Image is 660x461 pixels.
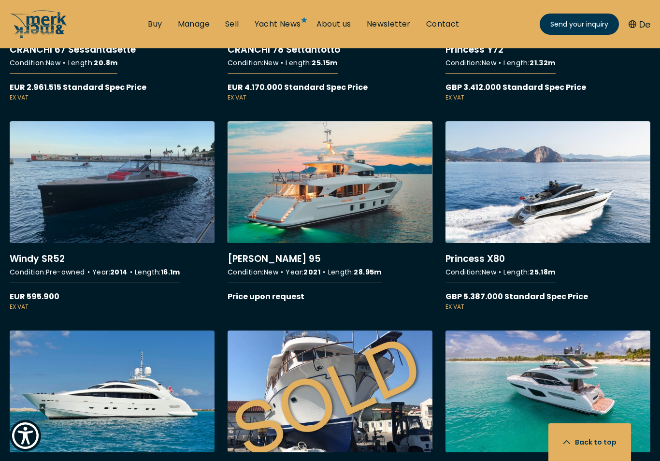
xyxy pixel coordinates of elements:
[228,121,432,303] a: More details about[PERSON_NAME] 95
[255,19,301,29] a: Yacht News
[10,420,41,451] button: Show Accessibility Preferences
[548,423,631,461] button: Back to top
[629,18,650,31] button: De
[367,19,411,29] a: Newsletter
[10,30,68,42] a: /
[316,19,351,29] a: About us
[225,19,239,29] a: Sell
[426,19,459,29] a: Contact
[10,121,215,311] a: More details aboutWindy SR52
[550,19,608,29] span: Send your inquiry
[148,19,162,29] a: Buy
[540,14,619,35] a: Send your inquiry
[178,19,210,29] a: Manage
[445,121,650,311] a: More details aboutPrincess X80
